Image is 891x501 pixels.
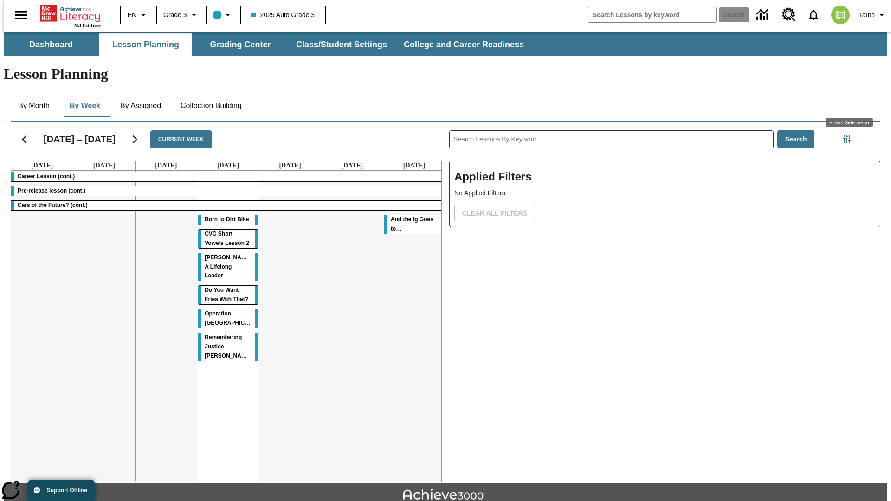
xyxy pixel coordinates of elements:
span: Grade 3 [163,10,187,20]
div: Dianne Feinstein: A Lifelong Leader [198,253,258,281]
a: September 11, 2025 [215,161,241,170]
a: Data Center [751,2,776,28]
span: Operation London Bridge [205,310,264,326]
button: College and Career Readiness [396,33,531,56]
span: Tauto [859,10,875,20]
button: Language: EN, Select a language [123,6,153,23]
a: September 12, 2025 [277,161,303,170]
span: NJ Edition [74,23,101,28]
div: Search [442,118,880,482]
button: Select a new avatar [826,3,855,27]
div: Applied Filters [449,161,880,227]
a: September 13, 2025 [339,161,365,170]
a: September 8, 2025 [29,161,55,170]
button: Previous [13,128,36,151]
button: Grading Center [194,33,287,56]
span: Dianne Feinstein: A Lifelong Leader [205,254,253,279]
div: SubNavbar [4,33,532,56]
div: Cars of the Future? (cont.) [11,201,445,210]
input: search field [588,7,716,22]
input: Search Lessons By Keyword [450,131,773,148]
button: Open side menu [7,1,35,29]
div: Operation London Bridge [198,309,258,328]
span: Cars of the Future? (cont.) [18,202,88,208]
button: Collection Building [173,95,249,117]
h2: Applied Filters [454,166,875,188]
button: Lesson Planning [99,33,192,56]
a: Resource Center, Will open in new tab [776,2,801,27]
button: By Week [62,95,108,117]
span: EN [128,10,136,20]
div: Do You Want Fries With That? [198,286,258,304]
div: CVC Short Vowels Lesson 2 [198,230,258,248]
button: Class/Student Settings [289,33,394,56]
a: September 9, 2025 [91,161,117,170]
button: By Assigned [113,95,168,117]
img: avatar image [831,6,850,24]
span: CVC Short Vowels Lesson 2 [205,231,249,246]
button: Support Offline [28,480,95,501]
span: Support Offline [47,487,87,494]
span: Career Lesson (cont.) [18,173,75,180]
a: September 14, 2025 [401,161,427,170]
a: September 10, 2025 [153,161,179,170]
span: Born to Dirt Bike [205,216,249,223]
span: 2025 Auto Grade 3 [251,10,315,20]
button: Search [777,130,815,148]
div: Filters Side menu [826,118,873,127]
div: Home [40,3,101,28]
div: Pre-release lesson (cont.) [11,186,445,196]
button: Class color is light blue. Change class color [210,6,237,23]
button: Current Week [150,130,212,148]
div: Remembering Justice O'Connor [198,333,258,361]
h2: [DATE] – [DATE] [44,134,116,145]
div: Calendar [3,118,442,482]
button: Grade: Grade 3, Select a grade [160,6,203,23]
div: Born to Dirt Bike [198,215,258,225]
button: Profile/Settings [855,6,891,23]
div: Career Lesson (cont.) [11,172,445,181]
span: Pre-release lesson (cont.) [18,187,85,194]
span: Remembering Justice O'Connor [205,334,252,359]
div: And the Ig Goes to… [384,215,444,234]
div: SubNavbar [4,32,887,56]
span: Do You Want Fries With That? [205,287,248,302]
a: Home [40,4,101,23]
h1: Lesson Planning [4,65,887,83]
p: No Applied Filters [454,188,875,198]
button: Next [123,128,147,151]
button: Dashboard [5,33,97,56]
a: Notifications [801,3,826,27]
span: And the Ig Goes to… [391,216,433,232]
button: Filters Side menu [838,129,856,148]
button: By Month [11,95,57,117]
